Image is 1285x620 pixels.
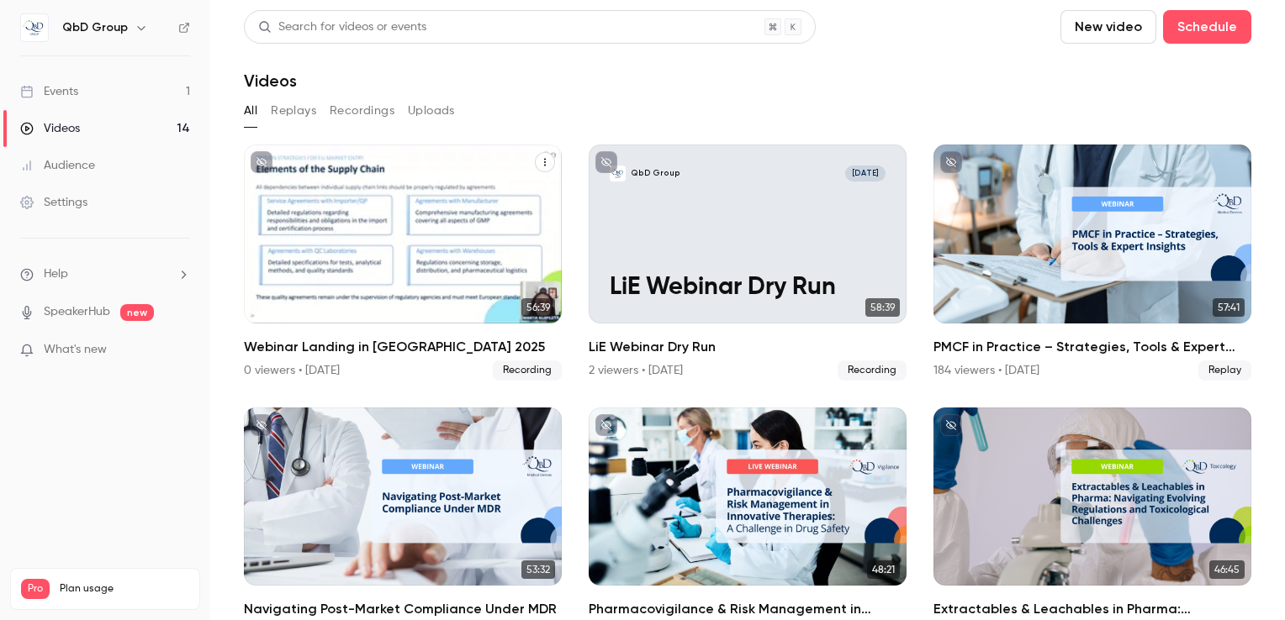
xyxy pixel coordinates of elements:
span: 58:39 [865,298,900,317]
button: unpublished [251,151,272,173]
button: unpublished [595,414,617,436]
span: 53:32 [521,560,555,579]
a: SpeakerHub [44,303,110,321]
span: Plan usage [60,582,189,596]
p: LiE Webinar Dry Run [610,274,886,302]
p: QbD Group [631,168,680,179]
span: Help [44,265,68,283]
li: LiE Webinar Dry Run [589,144,907,381]
button: Schedule [1163,10,1251,44]
a: LiE Webinar Dry RunQbD Group[DATE]LiE Webinar Dry Run58:39LiE Webinar Dry Run2 viewers • [DATE]Re... [589,144,907,381]
div: Events [20,83,78,100]
section: Videos [244,10,1251,610]
div: 0 viewers • [DATE] [244,362,340,379]
span: new [120,304,154,321]
span: 46:45 [1209,560,1245,579]
button: Uploads [408,97,455,124]
h6: QbD Group [62,19,128,36]
a: 57:41PMCF in Practice – Strategies, Tools & Expert Insights184 viewers • [DATE]Replay [933,144,1251,381]
span: [DATE] [845,166,886,181]
button: All [244,97,257,124]
button: unpublished [595,151,617,173]
h2: Webinar Landing in [GEOGRAPHIC_DATA] 2025 [244,337,562,357]
h2: PMCF in Practice – Strategies, Tools & Expert Insights [933,337,1251,357]
span: Pro [21,579,50,599]
button: unpublished [251,414,272,436]
button: unpublished [940,151,962,173]
div: Settings [20,194,87,211]
span: Recording [493,360,562,381]
img: LiE Webinar Dry Run [610,166,626,181]
li: Webinar Landing in Europe_October 2025 [244,144,562,381]
span: 57:41 [1213,298,1245,317]
iframe: Noticeable Trigger [170,343,190,358]
div: Search for videos or events [258,18,426,36]
span: 48:21 [867,560,900,579]
a: 56:39Webinar Landing in [GEOGRAPHIC_DATA] 20250 viewers • [DATE]Recording [244,144,562,381]
button: Replays [271,97,316,124]
button: New video [1060,10,1156,44]
button: Recordings [330,97,394,124]
li: PMCF in Practice – Strategies, Tools & Expert Insights [933,144,1251,381]
h2: Extractables & Leachables in Pharma: Navigating Evolving Regulations and Toxicological Challenges [933,599,1251,619]
h2: Navigating Post-Market Compliance Under MDR [244,599,562,619]
h2: Pharmacovigilance & Risk Management in Innovative Therapies: A Challenge in Drug Safety [589,599,907,619]
img: QbD Group [21,14,48,41]
button: unpublished [940,414,962,436]
div: 2 viewers • [DATE] [589,362,683,379]
h1: Videos [244,71,297,91]
div: 184 viewers • [DATE] [933,362,1039,379]
div: Audience [20,157,95,174]
div: Videos [20,120,80,137]
span: 56:39 [521,298,555,317]
span: What's new [44,341,107,359]
span: Replay [1198,360,1251,381]
h2: LiE Webinar Dry Run [589,337,907,357]
li: help-dropdown-opener [20,265,190,283]
span: Recording [838,360,907,381]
